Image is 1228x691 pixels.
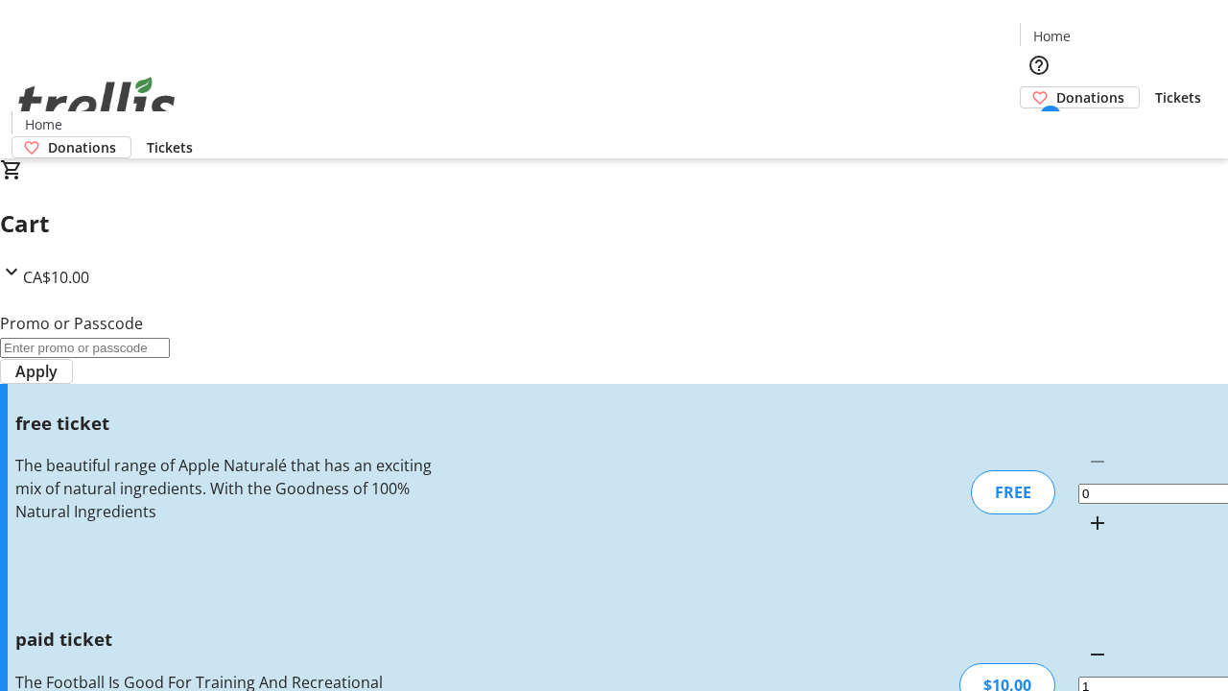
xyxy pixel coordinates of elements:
[15,410,435,437] h3: free ticket
[1140,87,1216,107] a: Tickets
[1020,46,1058,84] button: Help
[1033,26,1071,46] span: Home
[15,360,58,383] span: Apply
[1020,86,1140,108] a: Donations
[147,137,193,157] span: Tickets
[48,137,116,157] span: Donations
[1155,87,1201,107] span: Tickets
[971,470,1055,514] div: FREE
[1078,504,1117,542] button: Increment by one
[1021,26,1082,46] a: Home
[12,56,182,152] img: Orient E2E Organization YEeFUxQwnB's Logo
[23,267,89,288] span: CA$10.00
[1056,87,1124,107] span: Donations
[12,136,131,158] a: Donations
[131,137,208,157] a: Tickets
[15,454,435,523] div: The beautiful range of Apple Naturalé that has an exciting mix of natural ingredients. With the G...
[25,114,62,134] span: Home
[12,114,74,134] a: Home
[1020,108,1058,147] button: Cart
[15,626,435,653] h3: paid ticket
[1078,635,1117,674] button: Decrement by one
